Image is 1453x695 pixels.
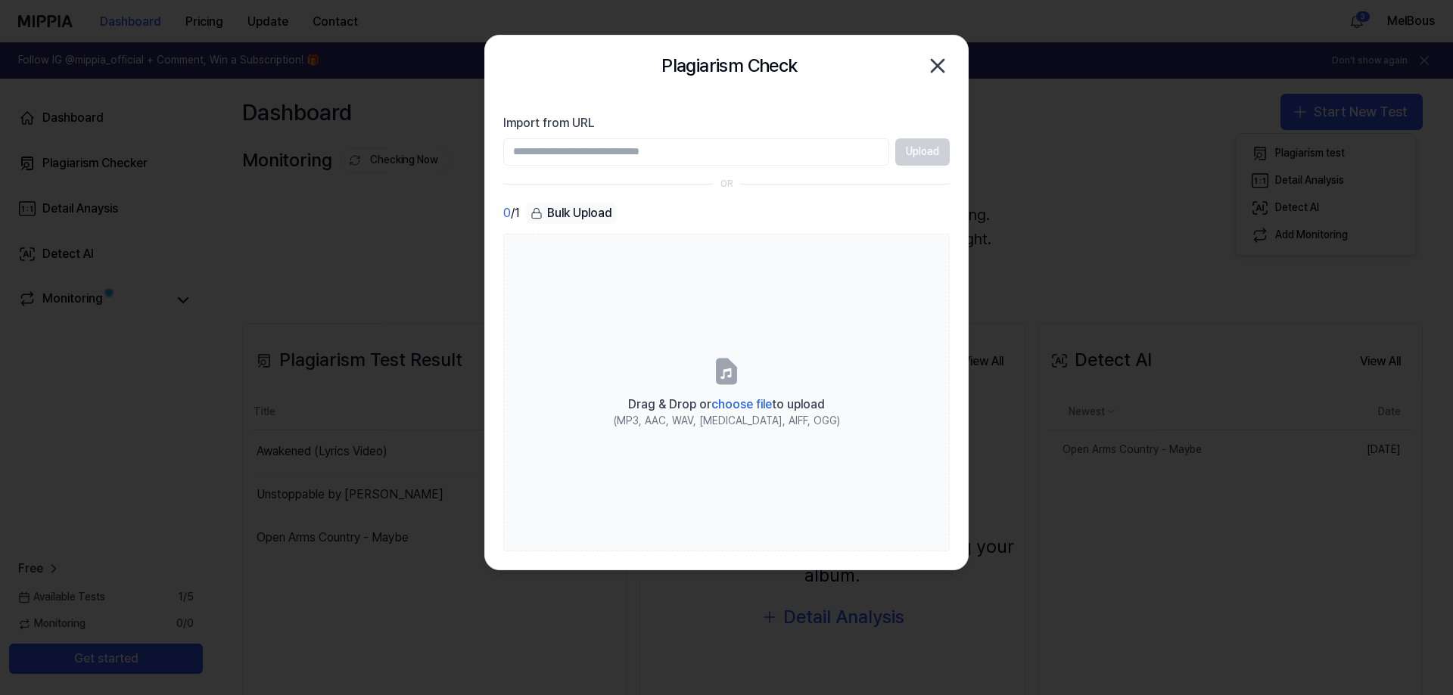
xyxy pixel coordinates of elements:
span: choose file [711,397,772,411]
div: / 1 [503,203,520,225]
div: Bulk Upload [526,203,617,224]
button: Bulk Upload [526,203,617,225]
label: Import from URL [503,114,950,132]
div: (MP3, AAC, WAV, [MEDICAL_DATA], AIFF, OGG) [614,414,840,429]
h2: Plagiarism Check [661,51,797,80]
span: Drag & Drop or to upload [628,397,825,411]
span: 0 [503,204,511,222]
div: OR [720,178,733,191]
